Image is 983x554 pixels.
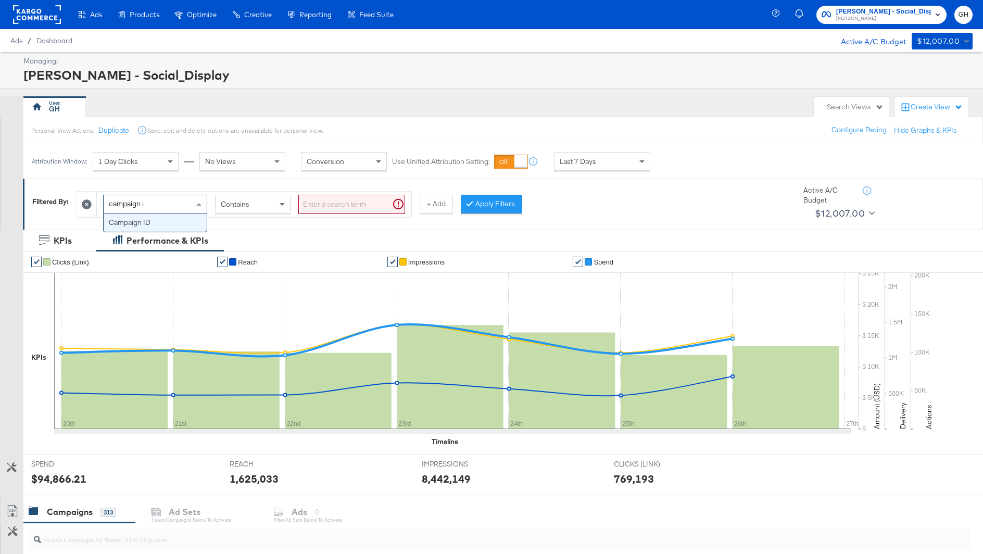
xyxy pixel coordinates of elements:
span: CLICKS (LINK) [614,459,692,469]
span: No Views [205,157,236,166]
div: $12,007.00 [815,206,865,221]
div: 769,193 [614,471,654,486]
div: KPIs [54,235,72,247]
span: Ads [90,10,102,19]
a: ✔ [387,257,398,267]
button: + Add [420,195,453,213]
span: IMPRESSIONS [422,459,500,469]
text: Amount (USD) [872,383,881,429]
span: Optimize [187,10,217,19]
text: Actions [924,405,934,429]
div: Attribution Window: [31,158,87,165]
button: Hide Graphs & KPIs [894,125,957,135]
div: 8,442,149 [422,471,471,486]
button: Duplicate [98,125,129,135]
span: REACH [230,459,308,469]
span: Impressions [408,258,445,266]
span: Reporting [299,10,332,19]
div: $94,866.21 [31,471,86,486]
input: Search Campaigns by Name, ID or Objective [41,525,884,545]
div: Active A/C Budget [830,33,906,48]
a: ✔ [573,257,583,267]
div: Performance & KPIs [127,235,208,247]
button: Apply Filters [461,195,522,213]
div: Search Views [827,102,884,112]
span: Ads [10,36,22,45]
div: Create View [911,102,963,112]
span: Products [130,10,159,19]
label: Use Unified Attribution Setting: [392,157,490,167]
div: 313 [100,508,116,517]
div: Active A/C Budget [803,185,861,205]
span: SPEND [31,459,109,469]
div: Timeline [432,437,458,447]
button: Configure Pacing [824,121,894,140]
span: Contains [221,199,249,209]
div: 1,625,033 [230,471,279,486]
span: Last 7 Days [560,157,596,166]
button: $12,007.00 [811,205,877,222]
span: [PERSON_NAME] - Social_Display [836,6,931,17]
a: ✔ [31,257,42,267]
div: Managing: [23,56,970,66]
span: Feed Suite [359,10,394,19]
div: GH [49,104,60,114]
span: Clicks (Link) [52,258,89,266]
div: Personal View Actions: [31,127,94,135]
span: Spend [594,258,613,266]
button: [PERSON_NAME] - Social_Display[PERSON_NAME] [816,6,947,24]
div: Save, edit and delete options are unavailable for personal view. [147,127,323,135]
input: Enter a search term [298,195,405,214]
div: KPIs [31,352,46,362]
div: Campaigns [47,506,93,518]
div: [PERSON_NAME] - Social_Display [23,66,970,84]
span: Reach [238,258,258,266]
div: $12,007.00 [917,35,960,48]
span: Creative [244,10,272,19]
text: Delivery [898,402,908,429]
button: GH [954,6,973,24]
a: ✔ [217,257,228,267]
button: $12,007.00 [912,33,973,49]
a: Dashboard [36,36,72,45]
span: / [22,36,36,45]
div: Filtered By: [32,197,69,207]
div: Campaign ID [104,213,207,232]
span: [PERSON_NAME] [836,15,931,23]
span: GH [959,9,968,21]
span: Conversion [307,157,344,166]
span: 1 Day Clicks [98,157,138,166]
